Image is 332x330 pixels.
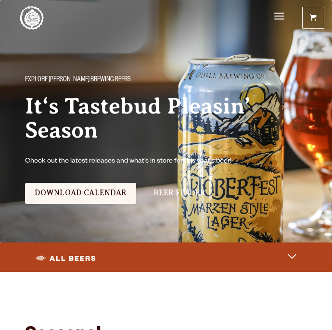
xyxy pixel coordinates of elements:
a: Download Calendar [25,183,137,204]
button: All beers [33,245,300,269]
a: Menu [274,7,284,27]
span: All beers [36,251,97,264]
a: Beer Finder [144,183,215,204]
a: Odell Home [20,6,44,30]
span: Explore [PERSON_NAME] Brewing Beers [25,74,131,87]
p: Check out the latest releases and what’s in store for this year’s beer! [25,156,307,167]
h2: It‘s Tastebud Pleasin’ Season [25,94,307,142]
